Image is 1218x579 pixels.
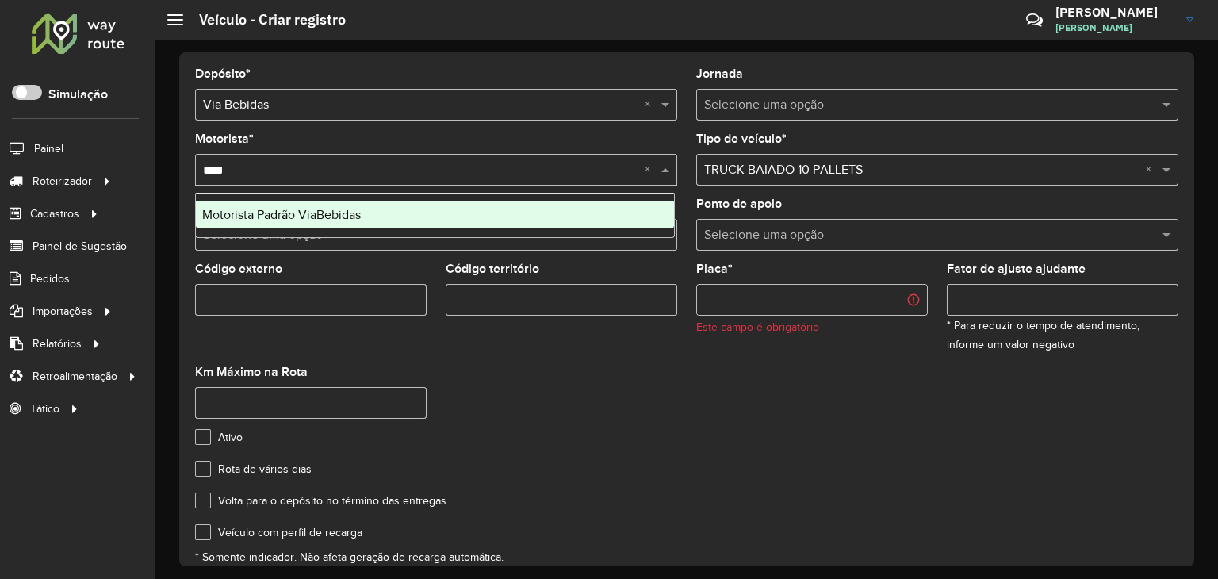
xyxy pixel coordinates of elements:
span: Retroalimentação [33,368,117,385]
label: Código território [446,259,539,278]
label: Depósito [195,64,251,83]
label: Código externo [195,259,282,278]
label: Veículo com perfil de recarga [195,524,362,541]
span: Painel [34,140,63,157]
ng-dropdown-panel: Options list [195,193,675,238]
span: Clear all [644,160,657,179]
span: Cadastros [30,205,79,222]
label: Simulação [48,85,108,104]
h3: [PERSON_NAME] [1055,5,1174,20]
span: Importações [33,303,93,320]
span: Clear all [644,95,657,114]
label: Tipo de veículo [696,129,787,148]
span: Pedidos [30,270,70,287]
span: Roteirizador [33,173,92,190]
span: [PERSON_NAME] [1055,21,1174,35]
label: Placa [696,259,733,278]
label: Rota de vários dias [195,461,312,477]
label: Ponto de apoio [696,194,782,213]
span: Clear all [1145,160,1159,179]
label: Ativo [195,429,243,446]
small: * Para reduzir o tempo de atendimento, informe um valor negativo [947,320,1139,351]
label: Fator de ajuste ajudante [947,259,1086,278]
label: Km Máximo na Rota [195,362,308,382]
h2: Veículo - Criar registro [183,11,346,29]
formly-validation-message: Este campo é obrigatório [696,321,819,333]
span: Relatórios [33,336,82,352]
small: * Somente indicador. Não afeta geração de recarga automática. [195,551,504,563]
span: Tático [30,401,59,417]
span: Motorista Padrão ViaBebidas [202,208,361,221]
label: Motorista [195,129,254,148]
a: Contato Rápido [1017,3,1051,37]
label: Volta para o depósito no término das entregas [195,493,446,509]
span: Painel de Sugestão [33,238,127,255]
label: Jornada [696,64,743,83]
